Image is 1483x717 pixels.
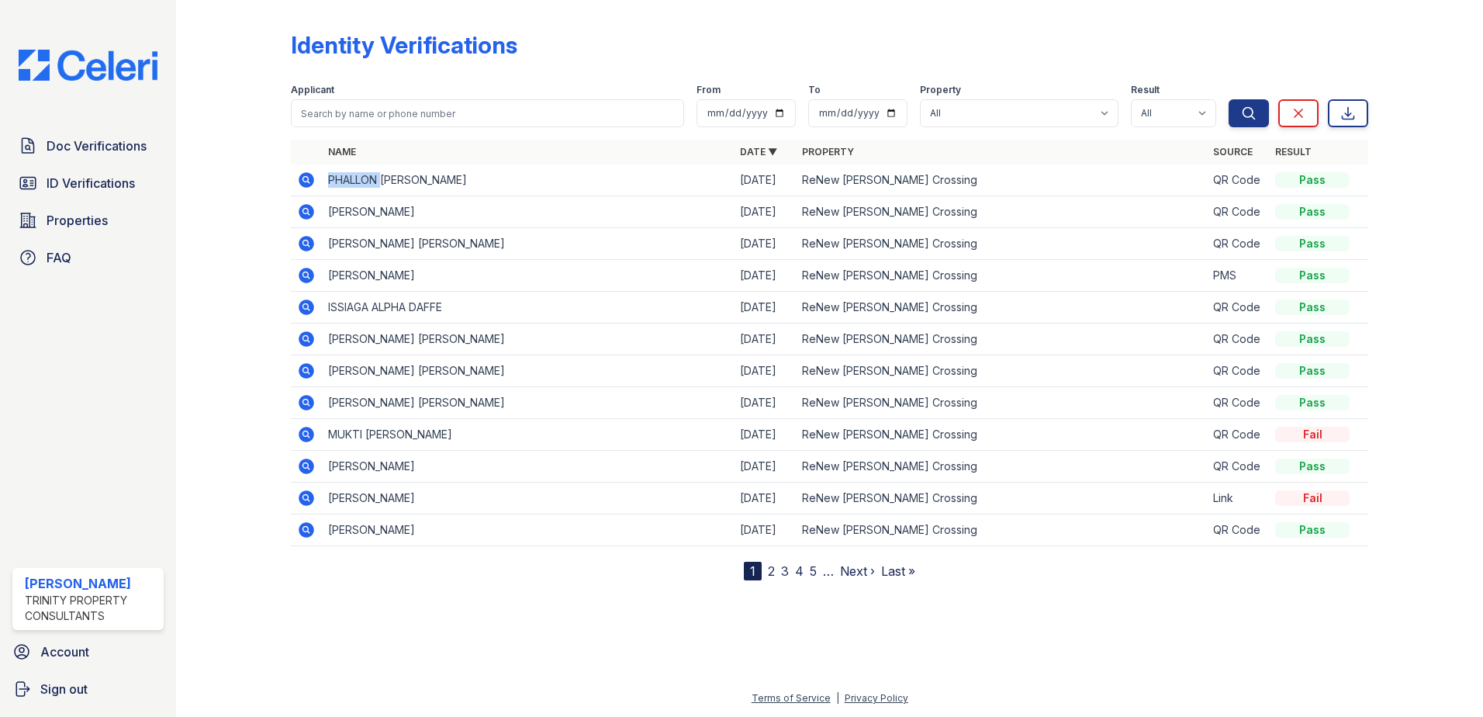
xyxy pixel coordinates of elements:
[796,228,1208,260] td: ReNew [PERSON_NAME] Crossing
[1207,387,1269,419] td: QR Code
[322,514,734,546] td: [PERSON_NAME]
[734,292,796,324] td: [DATE]
[734,355,796,387] td: [DATE]
[40,643,89,661] span: Account
[796,260,1208,292] td: ReNew [PERSON_NAME] Crossing
[40,680,88,698] span: Sign out
[808,84,821,96] label: To
[1275,363,1350,379] div: Pass
[734,196,796,228] td: [DATE]
[12,242,164,273] a: FAQ
[1275,172,1350,188] div: Pass
[322,292,734,324] td: ISSIAGA ALPHA DAFFE
[291,31,517,59] div: Identity Verifications
[697,84,721,96] label: From
[1207,324,1269,355] td: QR Code
[322,451,734,483] td: [PERSON_NAME]
[1275,490,1350,506] div: Fail
[1207,260,1269,292] td: PMS
[12,168,164,199] a: ID Verifications
[1207,483,1269,514] td: Link
[796,355,1208,387] td: ReNew [PERSON_NAME] Crossing
[734,324,796,355] td: [DATE]
[1207,292,1269,324] td: QR Code
[322,228,734,260] td: [PERSON_NAME] [PERSON_NAME]
[734,260,796,292] td: [DATE]
[1131,84,1160,96] label: Result
[1207,451,1269,483] td: QR Code
[47,211,108,230] span: Properties
[1275,427,1350,442] div: Fail
[322,355,734,387] td: [PERSON_NAME] [PERSON_NAME]
[796,451,1208,483] td: ReNew [PERSON_NAME] Crossing
[322,387,734,419] td: [PERSON_NAME] [PERSON_NAME]
[1275,300,1350,315] div: Pass
[795,563,804,579] a: 4
[734,483,796,514] td: [DATE]
[322,165,734,196] td: PHALLON [PERSON_NAME]
[845,692,908,704] a: Privacy Policy
[734,387,796,419] td: [DATE]
[1207,196,1269,228] td: QR Code
[810,563,817,579] a: 5
[796,324,1208,355] td: ReNew [PERSON_NAME] Crossing
[1275,236,1350,251] div: Pass
[802,146,854,158] a: Property
[25,574,157,593] div: [PERSON_NAME]
[47,248,71,267] span: FAQ
[796,292,1208,324] td: ReNew [PERSON_NAME] Crossing
[796,165,1208,196] td: ReNew [PERSON_NAME] Crossing
[1207,419,1269,451] td: QR Code
[744,562,762,580] div: 1
[768,563,775,579] a: 2
[734,451,796,483] td: [DATE]
[291,99,684,127] input: Search by name or phone number
[322,483,734,514] td: [PERSON_NAME]
[1275,331,1350,347] div: Pass
[734,419,796,451] td: [DATE]
[291,84,334,96] label: Applicant
[322,260,734,292] td: [PERSON_NAME]
[796,483,1208,514] td: ReNew [PERSON_NAME] Crossing
[1275,522,1350,538] div: Pass
[1207,514,1269,546] td: QR Code
[47,137,147,155] span: Doc Verifications
[796,387,1208,419] td: ReNew [PERSON_NAME] Crossing
[6,674,170,705] a: Sign out
[328,146,356,158] a: Name
[734,514,796,546] td: [DATE]
[781,563,789,579] a: 3
[796,514,1208,546] td: ReNew [PERSON_NAME] Crossing
[1275,395,1350,410] div: Pass
[796,419,1208,451] td: ReNew [PERSON_NAME] Crossing
[47,174,135,192] span: ID Verifications
[1275,146,1312,158] a: Result
[322,324,734,355] td: [PERSON_NAME] [PERSON_NAME]
[6,636,170,667] a: Account
[1275,204,1350,220] div: Pass
[881,563,915,579] a: Last »
[734,165,796,196] td: [DATE]
[1213,146,1253,158] a: Source
[1275,459,1350,474] div: Pass
[322,196,734,228] td: [PERSON_NAME]
[1207,228,1269,260] td: QR Code
[25,593,157,624] div: Trinity Property Consultants
[823,562,834,580] span: …
[322,419,734,451] td: MUKTI [PERSON_NAME]
[836,692,839,704] div: |
[1207,355,1269,387] td: QR Code
[840,563,875,579] a: Next ›
[1275,268,1350,283] div: Pass
[1207,165,1269,196] td: QR Code
[6,50,170,81] img: CE_Logo_Blue-a8612792a0a2168367f1c8372b55b34899dd931a85d93a1a3d3e32e68fde9ad4.png
[796,196,1208,228] td: ReNew [PERSON_NAME] Crossing
[740,146,777,158] a: Date ▼
[752,692,831,704] a: Terms of Service
[12,205,164,236] a: Properties
[12,130,164,161] a: Doc Verifications
[734,228,796,260] td: [DATE]
[920,84,961,96] label: Property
